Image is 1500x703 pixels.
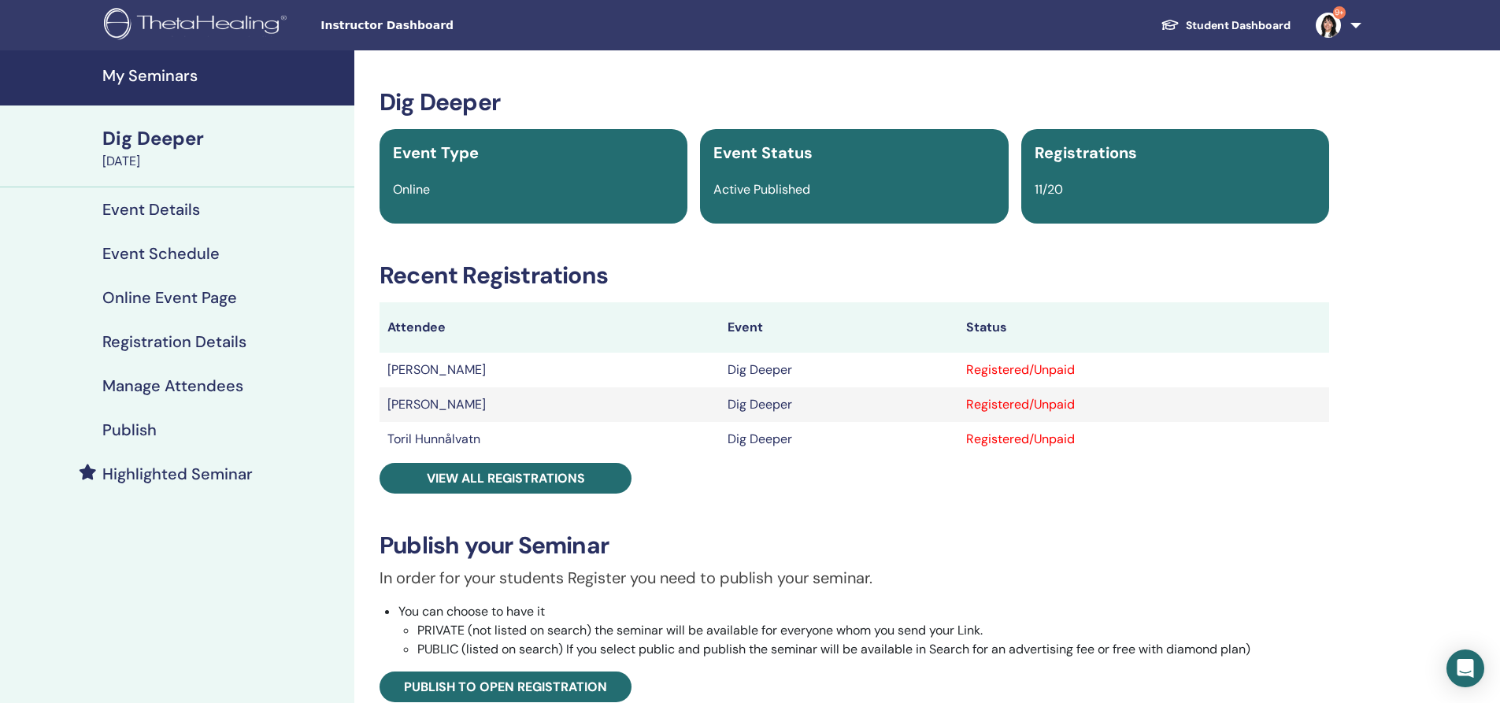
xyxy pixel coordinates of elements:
h4: Online Event Page [102,288,237,307]
h4: My Seminars [102,66,345,85]
th: Event [720,302,959,353]
span: Instructor Dashboard [320,17,557,34]
img: graduation-cap-white.svg [1161,18,1180,31]
span: Active Published [713,181,810,198]
span: 9+ [1333,6,1346,19]
h4: Registration Details [102,332,246,351]
span: Registrations [1035,142,1137,163]
a: View all registrations [380,463,631,494]
h3: Recent Registrations [380,261,1329,290]
th: Attendee [380,302,720,353]
img: logo.png [104,8,292,43]
div: Registered/Unpaid [966,361,1321,379]
td: Dig Deeper [720,387,959,422]
h3: Dig Deeper [380,88,1329,117]
span: Event Status [713,142,813,163]
li: PUBLIC (listed on search) If you select public and publish the seminar will be available in Searc... [417,640,1329,659]
td: [PERSON_NAME] [380,353,720,387]
div: Open Intercom Messenger [1446,649,1484,687]
h4: Highlighted Seminar [102,464,253,483]
h4: Manage Attendees [102,376,243,395]
h3: Publish your Seminar [380,531,1329,560]
td: Dig Deeper [720,353,959,387]
span: View all registrations [427,470,585,487]
h4: Event Details [102,200,200,219]
div: [DATE] [102,152,345,171]
td: Toril Hunnålvatn [380,422,720,457]
span: Publish to open registration [404,679,607,695]
p: In order for your students Register you need to publish your seminar. [380,566,1329,590]
th: Status [958,302,1329,353]
span: Online [393,181,430,198]
li: PRIVATE (not listed on search) the seminar will be available for everyone whom you send your Link. [417,621,1329,640]
span: Event Type [393,142,479,163]
h4: Event Schedule [102,244,220,263]
td: Dig Deeper [720,422,959,457]
a: Student Dashboard [1148,11,1303,40]
a: Dig Deeper[DATE] [93,125,354,171]
div: Registered/Unpaid [966,395,1321,414]
a: Publish to open registration [380,672,631,702]
li: You can choose to have it [398,602,1329,659]
img: default.jpg [1316,13,1341,38]
div: Dig Deeper [102,125,345,152]
td: [PERSON_NAME] [380,387,720,422]
span: 11/20 [1035,181,1063,198]
h4: Publish [102,420,157,439]
div: Registered/Unpaid [966,430,1321,449]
